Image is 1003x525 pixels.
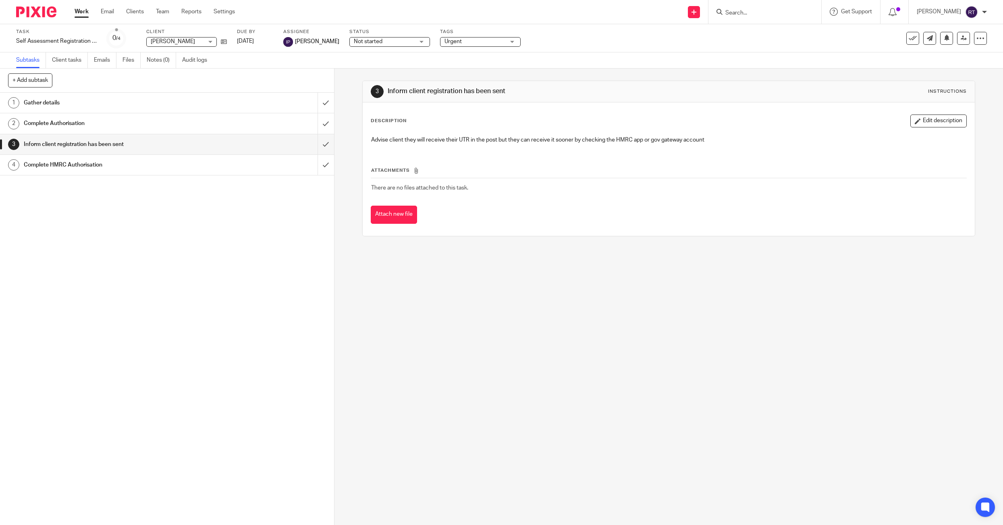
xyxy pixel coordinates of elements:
button: Attach new file [371,206,417,224]
div: 2 [8,118,19,129]
small: /4 [116,36,120,41]
a: Emails [94,52,116,68]
img: svg%3E [965,6,978,19]
div: 1 [8,97,19,108]
a: Clients [126,8,144,16]
div: 3 [8,139,19,150]
label: Client [146,29,227,35]
a: Reports [181,8,201,16]
a: Work [75,8,89,16]
div: 4 [8,159,19,171]
div: 0 [112,33,120,43]
label: Task [16,29,97,35]
label: Status [349,29,430,35]
button: + Add subtask [8,73,52,87]
span: Urgent [444,39,462,44]
p: Description [371,118,407,124]
a: Subtasks [16,52,46,68]
div: 3 [371,85,384,98]
h1: Inform client registration has been sent [24,138,214,150]
div: Self Assessment Registration 2024/25 - client was previously rebgistered for SA but closed her ac... [16,37,97,45]
span: Not started [354,39,382,44]
a: Email [101,8,114,16]
label: Assignee [283,29,339,35]
div: Instructions [928,88,967,95]
img: svg%3E [283,37,293,47]
a: Audit logs [182,52,213,68]
a: Settings [214,8,235,16]
p: [PERSON_NAME] [917,8,961,16]
span: [PERSON_NAME] [151,39,195,44]
h1: Complete Authorisation [24,117,214,129]
span: Get Support [841,9,872,15]
a: Team [156,8,169,16]
input: Search [725,10,797,17]
span: [PERSON_NAME] [295,37,339,46]
h1: Gather details [24,97,214,109]
a: Client tasks [52,52,88,68]
p: Advise client they will receive their UTR in the post but they can receive it sooner by checking ... [371,136,966,144]
span: There are no files attached to this task. [371,185,468,191]
button: Edit description [910,115,967,127]
a: Notes (0) [147,52,176,68]
h1: Complete HMRC Authorisation [24,159,214,171]
a: Files [123,52,141,68]
span: [DATE] [237,38,254,44]
span: Attachments [371,168,410,173]
label: Due by [237,29,273,35]
img: Pixie [16,6,56,17]
h1: Inform client registration has been sent [388,87,686,96]
label: Tags [440,29,521,35]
